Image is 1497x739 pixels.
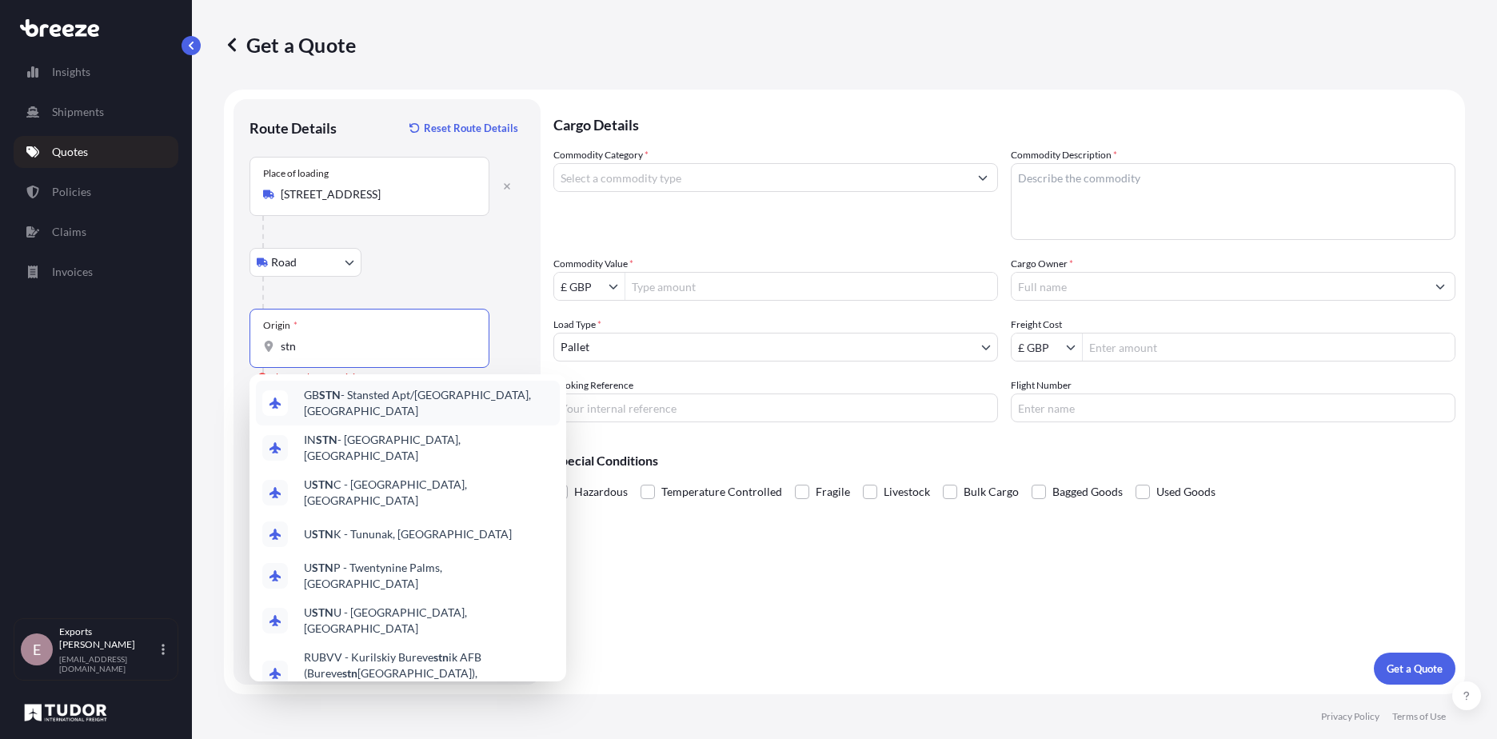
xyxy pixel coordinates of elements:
[964,480,1019,504] span: Bulk Cargo
[312,605,333,619] b: STN
[1012,272,1426,301] input: Full name
[263,167,329,180] div: Place of loading
[553,147,649,163] label: Commodity Category
[816,480,850,504] span: Fragile
[1392,710,1446,723] p: Terms of Use
[1011,377,1072,393] label: Flight Number
[312,527,333,541] b: STN
[52,184,91,200] p: Policies
[52,64,90,80] p: Insights
[1011,393,1455,422] input: Enter name
[312,561,333,574] b: STN
[553,99,1455,147] p: Cargo Details
[20,700,111,725] img: organization-logo
[59,625,158,651] p: Exports [PERSON_NAME]
[312,477,333,491] b: STN
[625,272,997,301] input: Type amount
[553,454,1455,467] p: Special Conditions
[1321,710,1379,723] p: Privacy Policy
[249,118,337,138] p: Route Details
[52,264,93,280] p: Invoices
[249,248,361,277] button: Select transport
[574,480,628,504] span: Hazardous
[263,319,297,332] div: Origin
[968,163,997,192] button: Show suggestions
[553,317,601,333] span: Load Type
[249,374,566,681] div: Show suggestions
[1156,480,1216,504] span: Used Goods
[304,432,553,464] span: IN - [GEOGRAPHIC_DATA], [GEOGRAPHIC_DATA]
[271,254,297,270] span: Road
[1011,147,1117,163] label: Commodity Description
[304,477,553,509] span: U C - [GEOGRAPHIC_DATA], [GEOGRAPHIC_DATA]
[553,377,633,393] label: Booking Reference
[561,339,589,355] span: Pallet
[1426,272,1455,301] button: Show suggestions
[1011,256,1073,272] label: Cargo Owner
[424,120,518,136] p: Reset Route Details
[304,649,553,697] span: RUBVV - Kurilskiy Bureve ik AFB (Bureve [GEOGRAPHIC_DATA]), [GEOGRAPHIC_DATA]
[52,144,88,160] p: Quotes
[59,654,158,673] p: [EMAIL_ADDRESS][DOMAIN_NAME]
[304,387,553,419] span: GB - Stansted Apt/[GEOGRAPHIC_DATA], [GEOGRAPHIC_DATA]
[1066,339,1082,355] button: Show suggestions
[224,32,356,58] p: Get a Quote
[52,104,104,120] p: Shipments
[553,256,633,272] label: Commodity Value
[1011,317,1062,333] label: Freight Cost
[281,186,469,202] input: Place of loading
[342,666,357,680] b: stn
[1052,480,1123,504] span: Bagged Goods
[33,641,41,657] span: E
[257,369,361,385] div: Please select an origin
[304,560,553,592] span: U P - Twentynine Palms, [GEOGRAPHIC_DATA]
[554,272,609,301] input: Commodity Value
[1012,333,1066,362] input: Freight Cost
[319,388,341,401] b: STN
[661,480,782,504] span: Temperature Controlled
[316,433,337,446] b: STN
[884,480,930,504] span: Livestock
[609,278,625,294] button: Show suggestions
[281,338,469,354] input: Origin
[554,163,968,192] input: Select a commodity type
[433,650,449,664] b: stn
[304,605,553,637] span: U U - [GEOGRAPHIC_DATA], [GEOGRAPHIC_DATA]
[304,526,512,542] span: U K - Tununak, [GEOGRAPHIC_DATA]
[1083,333,1455,362] input: Enter amount
[52,224,86,240] p: Claims
[553,393,998,422] input: Your internal reference
[1387,661,1443,677] p: Get a Quote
